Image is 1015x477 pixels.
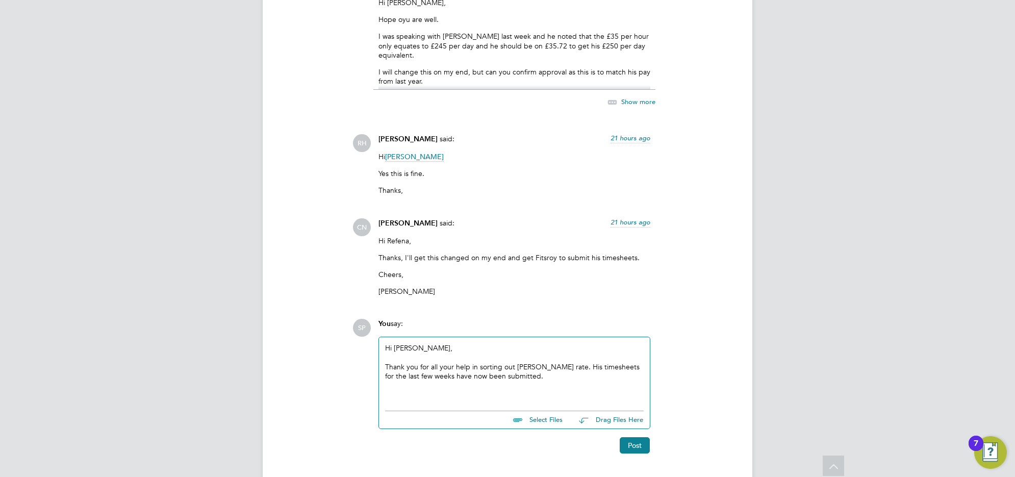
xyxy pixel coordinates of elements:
[440,134,454,143] span: said:
[353,134,371,152] span: RH
[620,437,650,454] button: Post
[974,443,978,457] div: 7
[378,319,391,328] span: You
[611,218,650,227] span: 21 hours ago
[378,67,650,86] p: I will change this on my end, but can you confirm approval as this is to match his pay from last ...
[385,343,644,399] div: Hi [PERSON_NAME],
[378,32,650,60] p: I was speaking with [PERSON_NAME] last week and he noted that the £35 per hour only equates to £2...
[571,410,644,431] button: Drag Files Here
[378,152,650,161] p: Hi
[378,219,438,228] span: [PERSON_NAME]
[353,218,371,236] span: CN
[378,253,650,262] p: Thanks, I'll get this changed on my end and get Fitsroy to submit his timesheets.
[378,319,650,337] div: say:
[440,218,454,228] span: said:
[378,186,650,195] p: Thanks,
[378,135,438,143] span: [PERSON_NAME]
[974,436,1007,469] button: Open Resource Center, 7 new notifications
[621,97,655,106] span: Show more
[385,362,644,381] div: Thank you for all your help in sorting out [PERSON_NAME] rate. His timesheets for the last few we...
[611,134,650,142] span: 21 hours ago
[353,319,371,337] span: SP
[385,152,444,162] span: [PERSON_NAME]
[378,15,650,24] p: Hope oyu are well.
[378,270,650,279] p: Cheers,
[378,169,650,178] p: Yes this is fine.
[378,287,650,296] p: [PERSON_NAME]
[378,236,650,245] p: Hi Refena,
